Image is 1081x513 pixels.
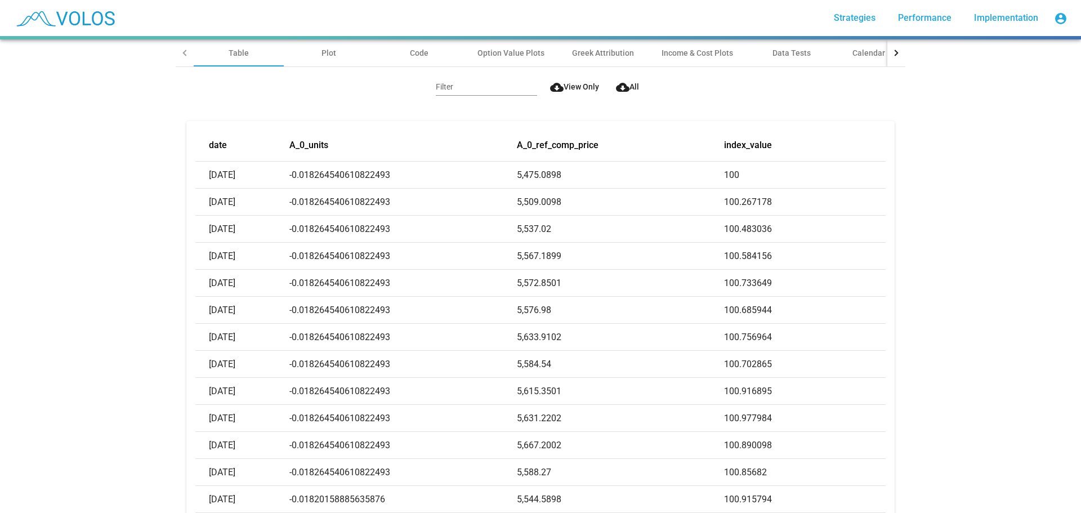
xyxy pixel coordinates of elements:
td: 100.756964 [724,324,886,351]
a: Performance [889,8,961,28]
mat-icon: account_circle [1054,12,1067,25]
button: View Only [541,77,602,97]
span: Strategies [834,12,875,23]
td: -0.018264540610822493 [289,297,517,324]
img: blue_transparent.png [9,4,120,32]
div: Greek Attribution [572,47,634,59]
td: [DATE] [195,297,289,324]
td: -0.018264540610822493 [289,405,517,432]
td: -0.018264540610822493 [289,162,517,189]
td: 5,576.98 [517,297,724,324]
td: 5,615.3501 [517,378,724,405]
td: [DATE] [195,189,289,216]
a: Strategies [825,8,885,28]
mat-icon: cloud_download [550,81,564,94]
td: 5,584.54 [517,351,724,378]
td: -0.018264540610822493 [289,243,517,270]
td: 5,509.0098 [517,189,724,216]
td: -0.018264540610822493 [289,351,517,378]
td: -0.018264540610822493 [289,324,517,351]
span: View Only [550,82,599,91]
td: 100.685944 [724,297,886,324]
td: 5,537.02 [517,216,724,243]
div: Plot [321,47,336,59]
td: 100.584156 [724,243,886,270]
td: 100.483036 [724,216,886,243]
td: 100.267178 [724,189,886,216]
div: Data Tests [772,47,811,59]
td: 5,588.27 [517,459,724,486]
td: [DATE] [195,270,289,297]
td: [DATE] [195,432,289,459]
span: Implementation [974,12,1038,23]
td: -0.018264540610822493 [289,378,517,405]
td: [DATE] [195,324,289,351]
div: Option Value Plots [477,47,544,59]
mat-icon: cloud_download [616,81,629,94]
td: 5,633.9102 [517,324,724,351]
td: 5,544.5898 [517,486,724,513]
td: 5,572.8501 [517,270,724,297]
td: [DATE] [195,486,289,513]
td: -0.018264540610822493 [289,432,517,459]
div: Calendar Events [852,47,911,59]
td: 5,567.1899 [517,243,724,270]
td: 5,475.0898 [517,162,724,189]
span: All [616,82,639,91]
a: Implementation [965,8,1047,28]
button: Change sorting for index_value [724,140,772,151]
div: Code [410,47,428,59]
td: 100.915794 [724,486,886,513]
td: -0.01820158885635876 [289,486,517,513]
td: 100.733649 [724,270,886,297]
td: -0.018264540610822493 [289,216,517,243]
div: Income & Cost Plots [662,47,733,59]
td: [DATE] [195,351,289,378]
td: 100.85682 [724,459,886,486]
td: [DATE] [195,378,289,405]
button: Change sorting for date [209,140,227,151]
td: [DATE] [195,162,289,189]
button: Change sorting for A_0_units [289,140,328,151]
td: -0.018264540610822493 [289,270,517,297]
td: 100.702865 [724,351,886,378]
td: 100 [724,162,886,189]
button: All [607,77,645,97]
span: Performance [898,12,952,23]
td: 100.916895 [724,378,886,405]
td: 100.890098 [724,432,886,459]
td: [DATE] [195,459,289,486]
td: [DATE] [195,216,289,243]
td: -0.018264540610822493 [289,189,517,216]
td: 100.977984 [724,405,886,432]
td: [DATE] [195,405,289,432]
td: [DATE] [195,243,289,270]
td: 5,667.2002 [517,432,724,459]
td: 5,631.2202 [517,405,724,432]
td: -0.018264540610822493 [289,459,517,486]
div: Table [229,47,249,59]
button: Change sorting for A_0_ref_comp_price [517,140,598,151]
